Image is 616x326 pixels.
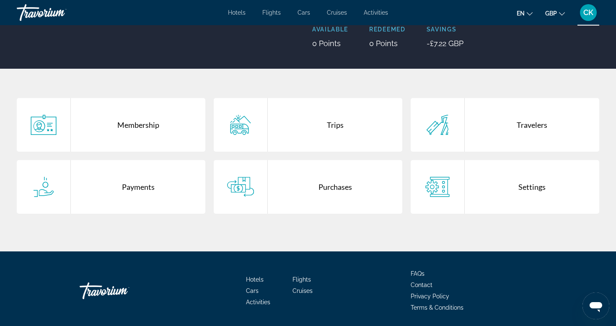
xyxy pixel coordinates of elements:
[517,10,525,17] span: en
[465,160,599,214] div: Settings
[312,26,348,33] p: Available
[411,160,599,214] a: Settings
[17,98,205,152] a: Membership
[327,9,347,16] a: Cruises
[545,7,565,19] button: Change currency
[577,4,599,21] button: User Menu
[292,276,311,283] a: Flights
[369,39,405,48] p: 0 Points
[583,8,593,17] span: CK
[268,98,402,152] div: Trips
[71,160,205,214] div: Payments
[228,9,246,16] a: Hotels
[411,282,432,288] a: Contact
[427,26,463,33] p: Savings
[465,98,599,152] div: Travelers
[411,98,599,152] a: Travelers
[246,276,264,283] a: Hotels
[17,2,101,23] a: Travorium
[262,9,281,16] a: Flights
[364,9,388,16] a: Activities
[312,39,348,48] p: 0 Points
[517,7,533,19] button: Change language
[427,39,463,48] p: -£7.22 GBP
[298,9,310,16] a: Cars
[80,278,163,303] a: Go Home
[411,293,449,300] a: Privacy Policy
[214,98,402,152] a: Trips
[545,10,557,17] span: GBP
[582,292,609,319] iframe: Button to launch messaging window
[214,160,402,214] a: Purchases
[71,98,205,152] div: Membership
[246,299,270,305] a: Activities
[292,287,313,294] a: Cruises
[246,287,259,294] a: Cars
[411,270,424,277] a: FAQs
[268,160,402,214] div: Purchases
[369,26,405,33] p: Redeemed
[411,304,463,311] a: Terms & Conditions
[17,160,205,214] a: Payments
